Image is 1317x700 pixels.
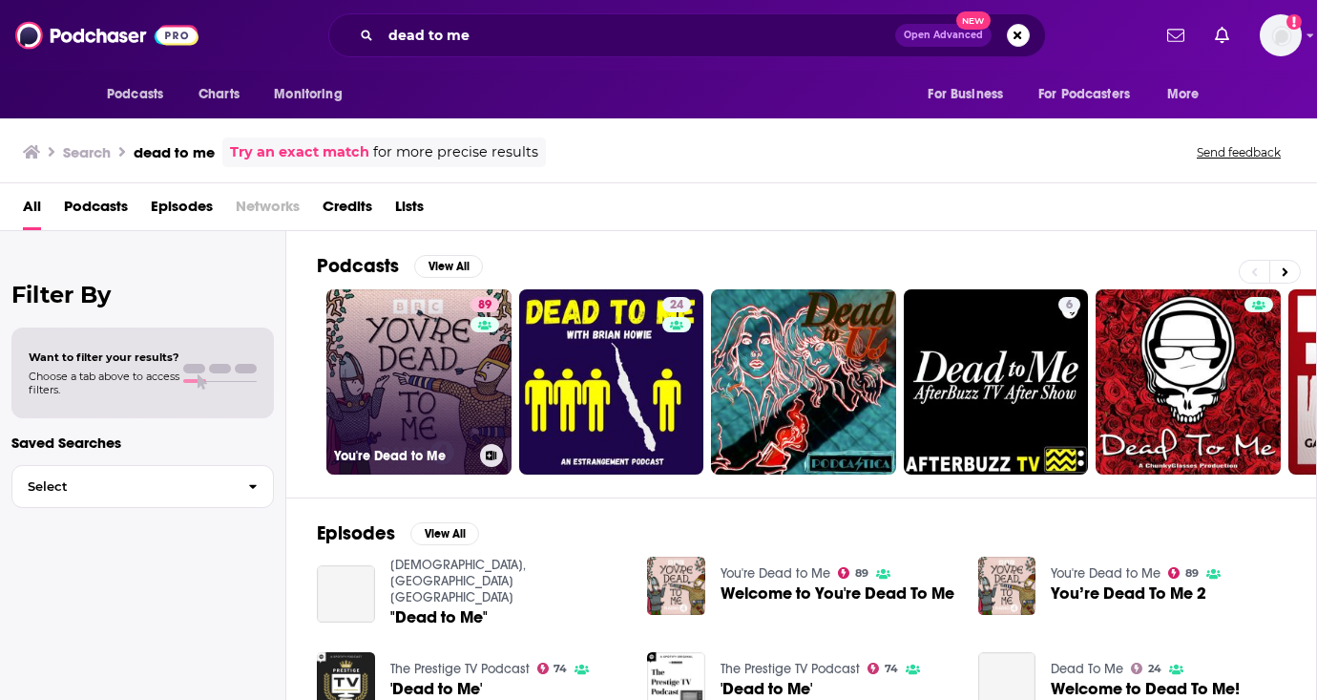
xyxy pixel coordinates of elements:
[1131,663,1161,674] a: 24
[63,143,111,161] h3: Search
[1051,585,1206,602] a: You’re Dead To Me 2
[928,81,1003,108] span: For Business
[895,24,992,47] button: Open AdvancedNew
[373,141,538,163] span: for more precise results
[855,569,868,578] span: 89
[230,141,369,163] a: Try an exact match
[1051,565,1160,582] a: You're Dead to Me
[410,522,479,545] button: View All
[1148,665,1161,673] span: 24
[107,81,163,108] span: Podcasts
[519,289,704,475] a: 24
[1167,81,1200,108] span: More
[1154,76,1223,113] button: open menu
[23,191,41,230] a: All
[721,565,830,582] a: You're Dead to Me
[1260,14,1302,56] img: User Profile
[554,665,567,673] span: 74
[721,585,954,602] a: Welcome to You're Dead To Me
[317,254,399,278] h2: Podcasts
[390,681,482,697] a: 'Dead to Me'
[662,297,691,312] a: 24
[317,254,483,278] a: PodcastsView All
[904,289,1089,475] a: 6
[1058,297,1080,312] a: 6
[1026,76,1158,113] button: open menu
[199,81,240,108] span: Charts
[1160,19,1192,52] a: Show notifications dropdown
[236,191,300,230] span: Networks
[914,76,1027,113] button: open menu
[134,143,215,161] h3: dead to me
[414,255,483,278] button: View All
[390,609,488,626] a: "Dead to Me"
[12,480,233,493] span: Select
[317,565,375,624] a: "Dead to Me"
[1051,661,1123,677] a: Dead To Me
[1260,14,1302,56] button: Show profile menu
[1051,681,1240,697] a: Welcome to Dead To Me!
[470,297,499,312] a: 89
[1168,567,1199,579] a: 89
[11,281,274,308] h2: Filter By
[838,567,868,579] a: 89
[261,76,366,113] button: open menu
[978,557,1036,615] img: You’re Dead To Me 2
[868,663,898,674] a: 74
[1207,19,1237,52] a: Show notifications dropdown
[721,661,860,677] a: The Prestige TV Podcast
[390,557,526,605] a: Central Community Church, Seattle WA
[186,76,251,113] a: Charts
[29,370,179,396] span: Choose a tab above to access filters.
[29,350,179,364] span: Want to filter your results?
[317,521,395,545] h2: Episodes
[647,557,705,615] img: Welcome to You're Dead To Me
[94,76,188,113] button: open menu
[537,663,568,674] a: 74
[326,289,512,475] a: 89You're Dead to Me
[1066,296,1073,315] span: 6
[11,465,274,508] button: Select
[11,434,274,452] p: Saved Searches
[64,191,128,230] a: Podcasts
[274,81,342,108] span: Monitoring
[721,681,812,697] a: 'Dead to Me'
[151,191,213,230] a: Episodes
[478,296,491,315] span: 89
[390,661,530,677] a: The Prestige TV Podcast
[1286,14,1302,30] svg: Add a profile image
[395,191,424,230] a: Lists
[328,13,1046,57] div: Search podcasts, credits, & more...
[15,17,199,53] img: Podchaser - Follow, Share and Rate Podcasts
[323,191,372,230] a: Credits
[956,11,991,30] span: New
[670,296,683,315] span: 24
[334,448,472,464] h3: You're Dead to Me
[1185,569,1199,578] span: 89
[885,665,898,673] span: 74
[1038,81,1130,108] span: For Podcasters
[317,521,479,545] a: EpisodesView All
[381,20,895,51] input: Search podcasts, credits, & more...
[1260,14,1302,56] span: Logged in as julietmartinBBC
[1191,144,1286,160] button: Send feedback
[904,31,983,40] span: Open Advanced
